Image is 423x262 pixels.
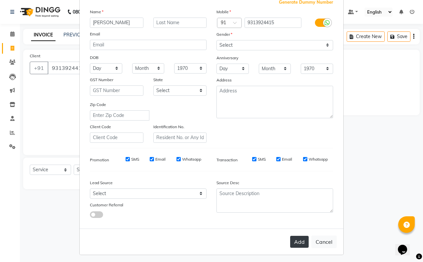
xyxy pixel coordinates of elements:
[90,85,143,96] input: GST Number
[309,156,328,162] label: Whatsapp
[153,18,207,28] input: Last Name
[90,202,123,208] label: Customer Referral
[90,9,103,15] label: Name
[90,132,143,143] input: Client Code
[90,180,113,186] label: Lead Source
[395,236,416,255] iframe: chat widget
[216,31,232,37] label: Gender
[282,156,292,162] label: Email
[90,157,109,163] label: Promotion
[90,102,106,108] label: Zip Code
[245,18,302,28] input: Mobile
[182,156,201,162] label: Whatsapp
[153,132,207,143] input: Resident No. or Any Id
[216,9,231,15] label: Mobile
[90,40,207,50] input: Email
[216,77,232,83] label: Address
[90,18,143,28] input: First Name
[311,236,337,248] button: Cancel
[216,55,238,61] label: Anniversary
[155,156,166,162] label: Email
[90,31,100,37] label: Email
[216,157,238,163] label: Transaction
[153,77,163,83] label: State
[90,124,111,130] label: Client Code
[153,124,184,130] label: Identification No.
[90,110,149,121] input: Enter Zip Code
[290,236,309,248] button: Add
[90,77,113,83] label: GST Number
[216,180,239,186] label: Source Desc
[131,156,139,162] label: SMS
[90,55,98,61] label: DOB
[258,156,266,162] label: SMS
